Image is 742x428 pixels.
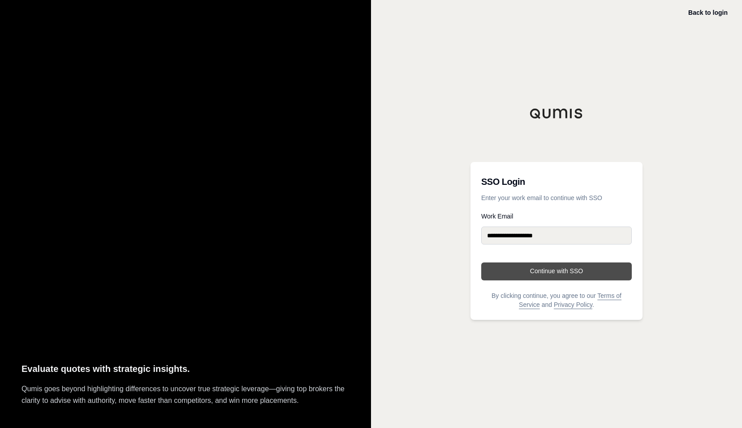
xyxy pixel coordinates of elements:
[481,291,632,309] p: By clicking continue, you agree to our and .
[530,108,583,119] img: Qumis
[554,301,592,308] a: Privacy Policy
[481,213,632,219] label: Work Email
[481,193,632,202] p: Enter your work email to continue with SSO
[688,9,728,16] a: Back to login
[22,362,349,376] p: Evaluate quotes with strategic insights.
[22,383,349,406] p: Qumis goes beyond highlighting differences to uncover true strategic leverage—giving top brokers ...
[481,173,632,191] h3: SSO Login
[481,262,632,280] button: Continue with SSO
